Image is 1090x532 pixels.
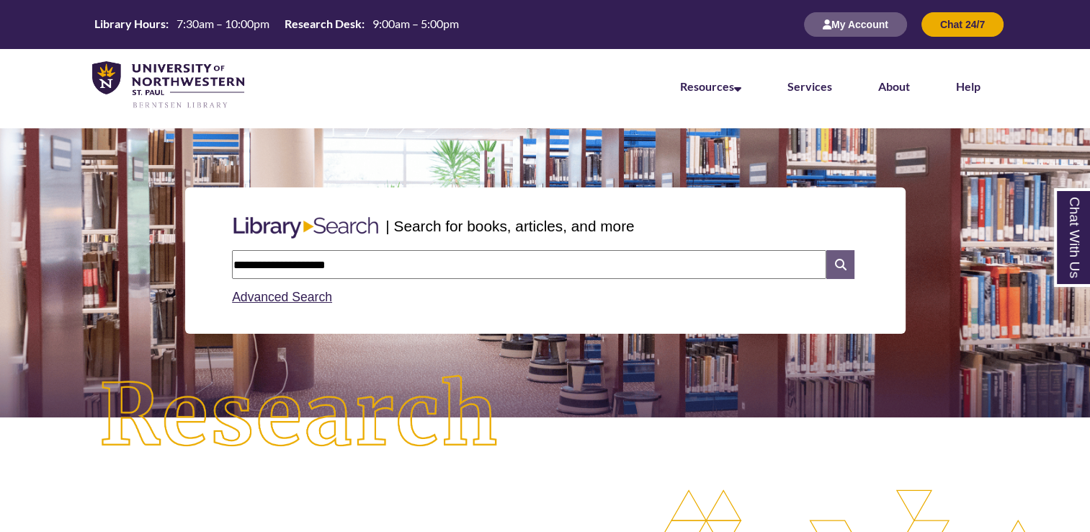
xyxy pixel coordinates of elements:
[372,17,459,30] span: 9:00am – 5:00pm
[89,16,465,33] a: Hours Today
[177,17,269,30] span: 7:30am – 10:00pm
[89,16,171,32] th: Library Hours:
[787,79,832,93] a: Services
[385,215,634,237] p: | Search for books, articles, and more
[878,79,910,93] a: About
[680,79,741,93] a: Resources
[921,12,1004,37] button: Chat 24/7
[804,18,907,30] a: My Account
[226,211,385,244] img: Libary Search
[956,79,980,93] a: Help
[89,16,465,32] table: Hours Today
[804,12,907,37] button: My Account
[279,16,367,32] th: Research Desk:
[232,290,332,304] a: Advanced Search
[826,250,854,279] i: Search
[92,61,244,110] img: UNWSP Library Logo
[55,331,545,502] img: Research
[921,18,1004,30] a: Chat 24/7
